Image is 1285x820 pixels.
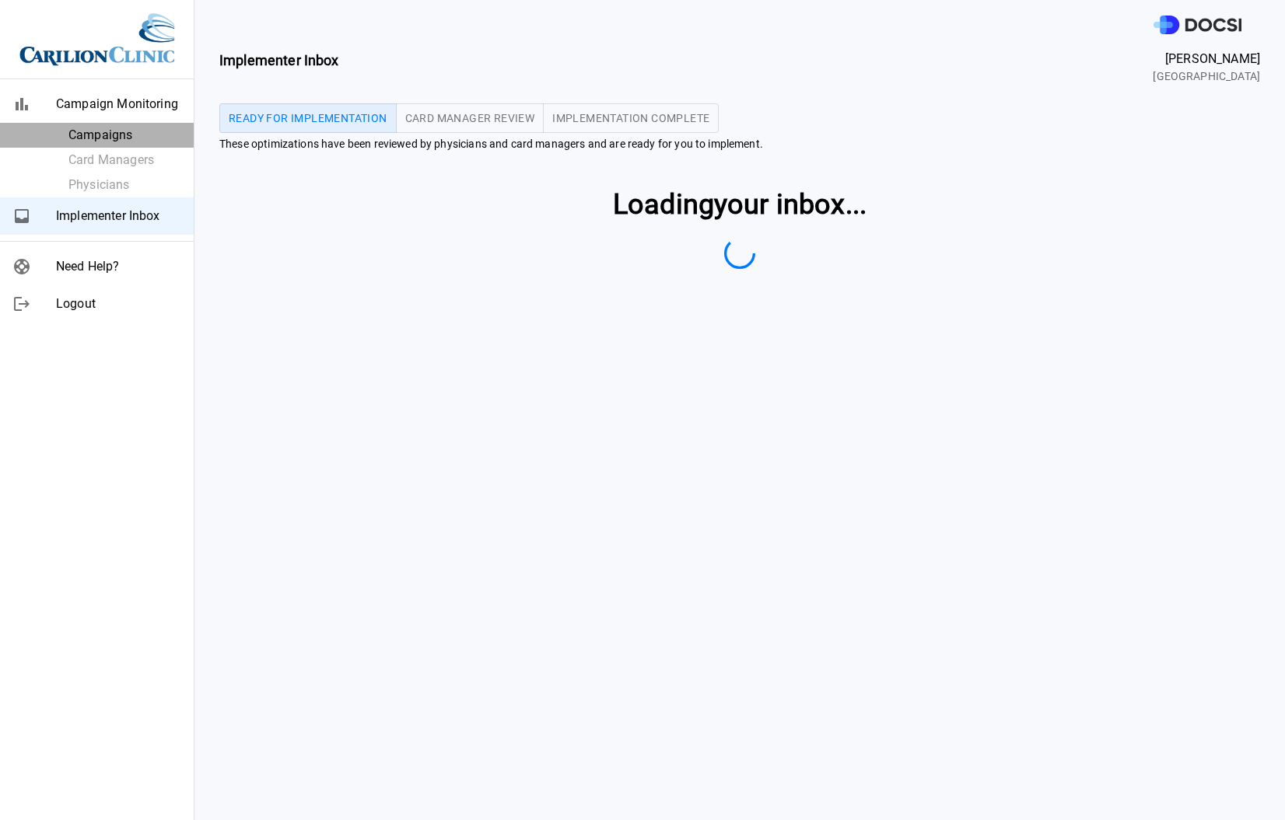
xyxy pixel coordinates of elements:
[219,136,1260,152] span: These optimizations have been reviewed by physicians and card managers and are ready for you to i...
[19,12,175,66] img: Site Logo
[56,295,181,313] span: Logout
[543,103,719,133] button: Implementation Complete
[56,207,181,225] span: Implementer Inbox
[219,103,397,133] button: Ready for Implementation
[396,103,544,133] button: Card Manager Review
[229,113,387,124] span: Ready for Implementation
[1154,16,1241,35] img: DOCSI Logo
[56,95,181,113] span: Campaign Monitoring
[56,257,181,276] span: Need Help?
[68,126,181,145] span: Campaigns
[1153,50,1260,68] span: [PERSON_NAME]
[1153,68,1260,85] span: [GEOGRAPHIC_DATA]
[405,113,535,124] span: Card Manager Review
[552,113,709,124] span: Implementation Complete
[219,52,339,68] b: Implementer Inbox
[613,183,867,225] span: Loading your inbox ...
